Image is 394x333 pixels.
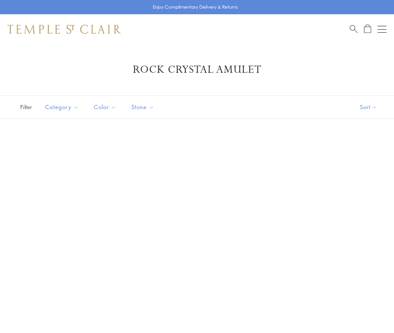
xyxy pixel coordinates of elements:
[88,99,122,115] button: Color
[19,63,375,76] h1: Rock Crystal Amulet
[8,25,121,34] img: Temple St. Clair
[364,24,371,34] a: Open Shopping Bag
[39,99,84,115] button: Category
[153,3,238,11] p: Enjoy Complimentary Delivery & Returns
[126,99,160,115] button: Stone
[350,24,358,34] a: Search
[377,25,386,34] button: Open navigation
[41,102,84,112] span: Category
[128,102,160,112] span: Stone
[90,102,122,112] span: Color
[343,96,394,118] button: Show sort by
